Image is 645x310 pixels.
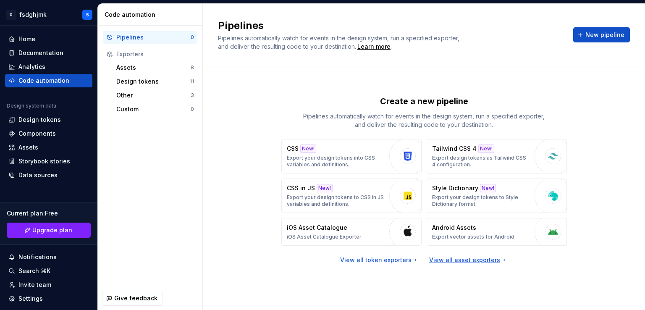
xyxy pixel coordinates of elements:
div: New! [300,144,316,153]
div: Documentation [18,49,63,57]
p: iOS Asset Catalogue Exporter [287,234,362,240]
div: 5 [86,11,89,18]
p: Export your design tokens to CSS in JS variables and definitions. [287,194,385,208]
div: Invite team [18,281,51,289]
p: iOS Asset Catalogue [287,223,347,232]
div: 0 [191,34,194,41]
div: Design tokens [116,77,190,86]
button: Custom0 [113,102,197,116]
div: Search ⌘K [18,267,50,275]
a: Documentation [5,46,92,60]
a: Storybook stories [5,155,92,168]
div: Code automation [18,76,69,85]
p: Tailwind CSS 4 [432,144,477,153]
button: Assets8 [113,61,197,74]
a: Analytics [5,60,92,74]
a: Learn more [357,42,391,51]
a: Code automation [5,74,92,87]
div: Settings [18,294,43,303]
button: Design tokens11 [113,75,197,88]
p: Export design tokens as Tailwind CSS 4 configuration. [432,155,530,168]
div: Assets [18,143,38,152]
div: Storybook stories [18,157,70,166]
div: Data sources [18,171,58,179]
div: Pipelines [116,33,191,42]
button: Style DictionaryNew!Export your design tokens to Style Dictionary format. [427,179,567,213]
a: Home [5,32,92,46]
button: Pipelines0 [103,31,197,44]
span: . [356,44,392,50]
a: Data sources [5,168,92,182]
div: New! [480,184,496,192]
button: iOS Asset CatalogueiOS Asset Catalogue Exporter [281,218,422,246]
span: Give feedback [114,294,157,302]
a: Settings [5,292,92,305]
a: View all asset exporters [429,256,508,264]
div: fsdghjmk [19,11,47,19]
button: Give feedback [102,291,163,306]
div: Exporters [116,50,194,58]
p: Android Assets [432,223,476,232]
button: Tailwind CSS 4New!Export design tokens as Tailwind CSS 4 configuration. [427,139,567,173]
div: Custom [116,105,191,113]
button: Notifications [5,250,92,264]
div: Components [18,129,56,138]
span: Upgrade plan [32,226,72,234]
button: Other3 [113,89,197,102]
div: New! [317,184,333,192]
div: Design tokens [18,116,61,124]
button: Search ⌘K [5,264,92,278]
p: Export your design tokens into CSS variables and definitions. [287,155,385,168]
p: Style Dictionary [432,184,478,192]
div: Home [18,35,35,43]
button: New pipeline [573,27,630,42]
button: CSSNew!Export your design tokens into CSS variables and definitions. [281,139,422,173]
button: Android AssetsExport vector assets for Android [427,218,567,246]
div: Current plan : Free [7,209,91,218]
a: View all token exporters [340,256,419,264]
p: Pipelines automatically watch for events in the design system, run a specified exporter, and deli... [298,112,550,129]
p: Export your design tokens to Style Dictionary format. [432,194,530,208]
div: Design system data [7,102,56,109]
div: D [6,10,16,20]
a: Upgrade plan [7,223,91,238]
div: Other [116,91,191,100]
a: Components [5,127,92,140]
div: 3 [191,92,194,99]
button: Dfsdghjmk5 [2,5,96,24]
p: CSS in JS [287,184,315,192]
div: Assets [116,63,191,72]
span: New pipeline [585,31,624,39]
p: Export vector assets for Android [432,234,514,240]
div: 0 [191,106,194,113]
button: CSS in JSNew!Export your design tokens to CSS in JS variables and definitions. [281,179,422,213]
a: Design tokens [5,113,92,126]
h2: Pipelines [218,19,563,32]
div: Code automation [105,11,199,19]
div: Notifications [18,253,57,261]
a: Assets [5,141,92,154]
div: Analytics [18,63,45,71]
a: Invite team [5,278,92,292]
div: New! [478,144,494,153]
p: CSS [287,144,299,153]
div: 11 [190,78,194,85]
div: 8 [191,64,194,71]
span: Pipelines automatically watch for events in the design system, run a specified exporter, and deli... [218,34,461,50]
p: Create a new pipeline [380,95,468,107]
